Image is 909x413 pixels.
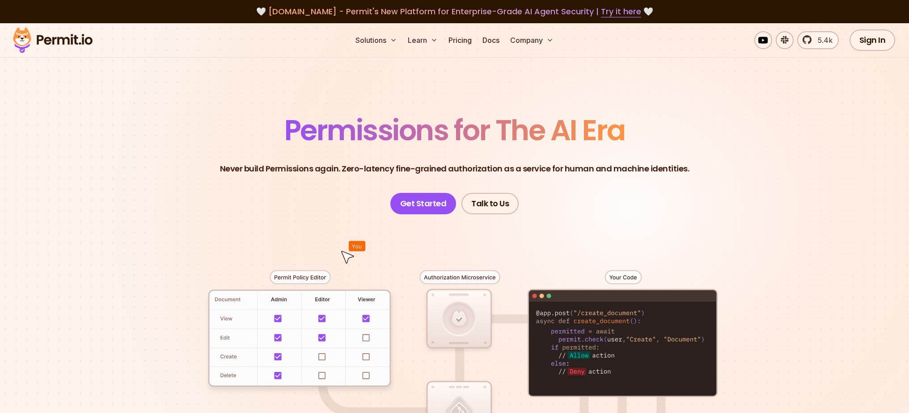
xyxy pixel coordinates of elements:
[9,25,97,55] img: Permit logo
[797,31,839,49] a: 5.4k
[812,35,833,46] span: 5.4k
[445,31,475,49] a: Pricing
[404,31,441,49] button: Learn
[284,110,625,150] span: Permissions for The AI Era
[21,5,888,18] div: 🤍 🤍
[352,31,401,49] button: Solutions
[268,6,641,17] span: [DOMAIN_NAME] - Permit's New Platform for Enterprise-Grade AI Agent Security |
[220,163,689,175] p: Never build Permissions again. Zero-latency fine-grained authorization as a service for human and...
[601,6,641,17] a: Try it here
[479,31,503,49] a: Docs
[390,193,457,214] a: Get Started
[850,29,896,51] a: Sign In
[507,31,557,49] button: Company
[461,193,519,214] a: Talk to Us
